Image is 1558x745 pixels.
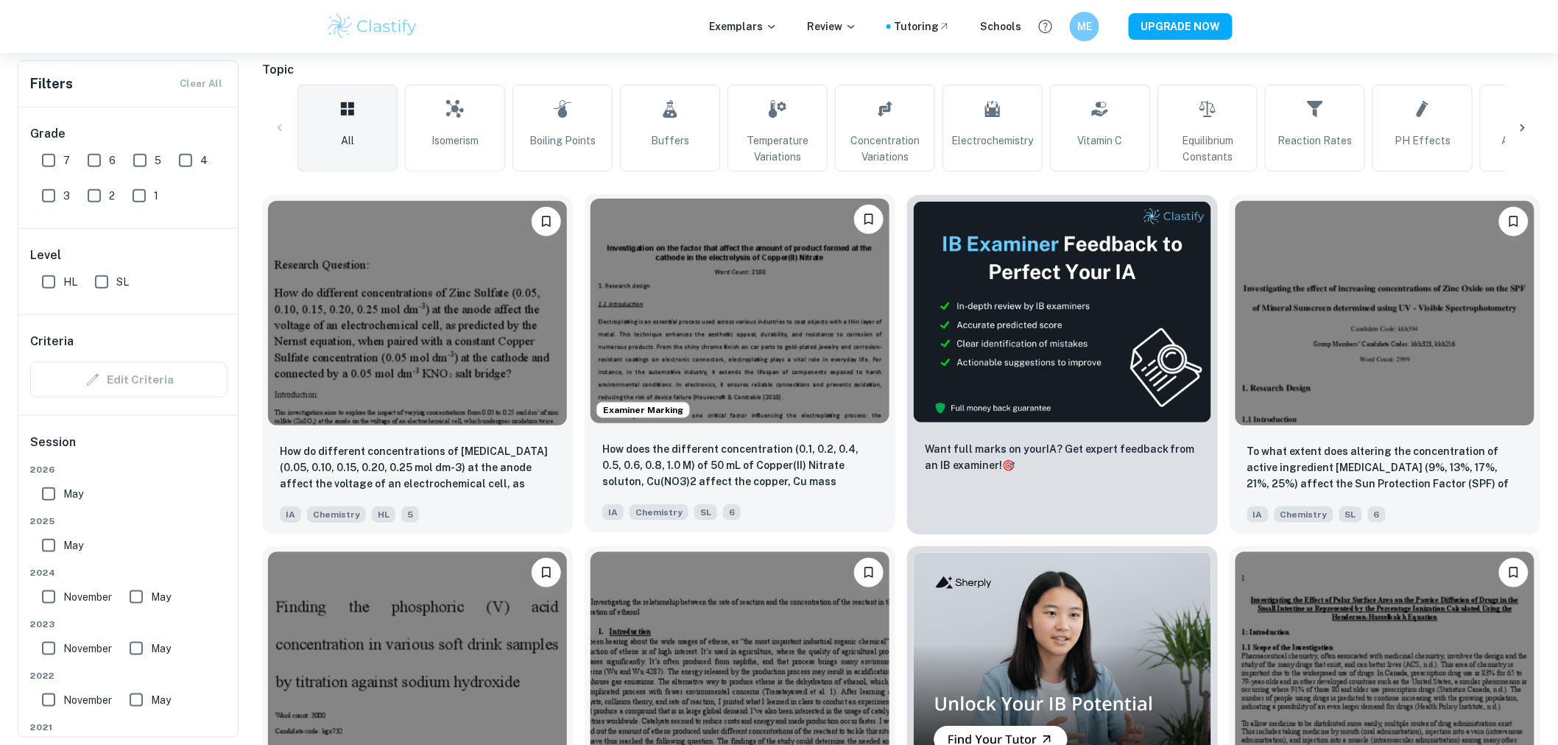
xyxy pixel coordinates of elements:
button: Bookmark [854,205,884,234]
button: Help and Feedback [1033,14,1058,39]
div: Criteria filters are unavailable when searching by topic [30,362,228,398]
button: Bookmark [532,207,561,236]
span: May [63,486,83,502]
span: IA [602,504,624,520]
p: To what extent does altering the concentration of active ingredient Zinc oxide (9%, 13%, 17%, 21%... [1247,443,1523,493]
span: 2 [109,188,115,204]
span: Isomerism [431,133,479,149]
span: November [63,692,112,708]
span: May [151,692,171,708]
h6: ME [1076,18,1093,35]
span: IA [1247,506,1269,523]
button: Bookmark [1499,558,1529,587]
span: Boiling Points [529,133,596,149]
span: Vitamin C [1078,133,1123,149]
span: Reaction Rates [1278,133,1353,149]
span: 2021 [30,721,228,734]
a: BookmarkHow do different concentrations of Zinc Sulfate (0.05, 0.10, 0.15, 0.20, 0.25 mol dm-3) a... [262,195,573,534]
img: Thumbnail [913,201,1212,423]
span: All [341,133,354,149]
h6: Level [30,247,228,264]
span: Examiner Marking [597,403,689,417]
span: November [63,589,112,605]
span: pH Effects [1395,133,1451,149]
a: BookmarkTo what extent does altering the concentration of active ingredient Zinc oxide (9%, 13%, ... [1230,195,1540,534]
span: Concentration Variations [842,133,928,165]
span: May [63,537,83,554]
span: 🎯 [1002,459,1015,471]
span: SL [694,504,717,520]
span: HL [372,506,395,523]
span: Chemistry [1275,506,1333,523]
span: 2026 [30,463,228,476]
h6: Criteria [30,333,74,350]
p: Want full marks on your IA ? Get expert feedback from an IB examiner! [925,441,1200,473]
button: Bookmark [1499,207,1529,236]
img: Chemistry IA example thumbnail: How does the different concentration (0. [591,199,889,423]
span: May [151,589,171,605]
img: Chemistry IA example thumbnail: How do different concentrations of Zinc [268,201,567,426]
span: 6 [723,504,741,520]
span: Electrochemistry [952,133,1034,149]
span: SL [116,274,129,290]
span: 2022 [30,669,228,682]
span: Chemistry [307,506,366,523]
span: 6 [109,152,116,169]
p: Review [807,18,857,35]
span: Equilibrium Constants [1164,133,1251,165]
span: 2025 [30,515,228,528]
h6: Topic [262,61,1540,79]
h6: Grade [30,125,228,143]
span: 2023 [30,618,228,631]
span: May [151,640,171,657]
span: 7 [63,152,70,169]
span: 5 [155,152,161,169]
span: 4 [200,152,208,169]
span: SL [1339,506,1362,523]
button: ME [1070,12,1099,41]
span: 6 [1368,506,1386,523]
span: Temperature Variations [734,133,821,165]
span: IA [280,506,301,523]
p: Exemplars [709,18,778,35]
a: Schools [980,18,1021,35]
span: HL [63,274,77,290]
span: 3 [63,188,70,204]
button: Bookmark [854,558,884,587]
span: 2024 [30,566,228,579]
h6: Session [30,434,228,463]
img: Clastify logo [325,12,419,41]
span: November [63,640,112,657]
span: Chemistry [630,504,688,520]
a: Examiner MarkingBookmarkHow does the different concentration (0.1, 0.2, 0.4, 0.5, 0.6, 0.8, 1.0 M... [585,195,895,534]
a: ThumbnailWant full marks on yourIA? Get expert feedback from an IB examiner! [907,195,1218,534]
button: Bookmark [532,558,561,587]
p: How do different concentrations of Zinc Sulfate (0.05, 0.10, 0.15, 0.20, 0.25 mol dm-3) at the an... [280,443,555,493]
button: UPGRADE NOW [1129,13,1233,40]
span: 5 [401,506,419,523]
a: Tutoring [894,18,951,35]
h6: Filters [30,74,73,94]
p: How does the different concentration (0.1, 0.2, 0.4, 0.5, 0.6, 0.8, 1.0 M) of 50 mL of Copper(II)... [602,441,878,491]
span: Buffers [651,133,689,149]
span: 1 [154,188,158,204]
img: Chemistry IA example thumbnail: To what extent does altering the concent [1236,201,1534,426]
